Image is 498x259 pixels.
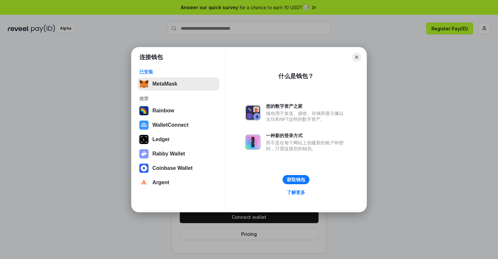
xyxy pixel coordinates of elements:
div: 获取钱包 [287,177,305,183]
img: svg+xml,%3Csvg%20xmlns%3D%22http%3A%2F%2Fwww.w3.org%2F2000%2Fsvg%22%20fill%3D%22none%22%20viewBox... [245,134,261,150]
div: Ledger [152,137,170,142]
button: Argent [137,176,219,189]
div: Coinbase Wallet [152,165,193,171]
img: svg+xml,%3Csvg%20width%3D%2228%22%20height%3D%2228%22%20viewBox%3D%220%200%2028%2028%22%20fill%3D... [139,164,148,173]
button: Rainbow [137,104,219,117]
button: MetaMask [137,77,219,90]
button: Close [352,53,361,62]
div: 您的数字资产之家 [266,103,347,109]
img: svg+xml,%3Csvg%20xmlns%3D%22http%3A%2F%2Fwww.w3.org%2F2000%2Fsvg%22%20width%3D%2228%22%20height%3... [139,135,148,144]
div: 什么是钱包？ [278,72,314,80]
div: WalletConnect [152,122,189,128]
button: Ledger [137,133,219,146]
button: Coinbase Wallet [137,162,219,175]
div: 钱包用于发送、接收、存储和显示像以太坊和NFT这样的数字资产。 [266,110,347,122]
img: svg+xml,%3Csvg%20fill%3D%22none%22%20height%3D%2233%22%20viewBox%3D%220%200%2035%2033%22%20width%... [139,79,148,89]
a: 了解更多 [283,188,309,197]
div: Argent [152,180,169,186]
div: MetaMask [152,81,177,87]
img: svg+xml,%3Csvg%20xmlns%3D%22http%3A%2F%2Fwww.w3.org%2F2000%2Fsvg%22%20fill%3D%22none%22%20viewBox... [245,105,261,121]
div: 了解更多 [287,189,305,195]
div: 推荐 [139,96,217,102]
div: Rainbow [152,108,174,114]
button: 获取钱包 [283,175,309,184]
img: svg+xml,%3Csvg%20width%3D%2228%22%20height%3D%2228%22%20viewBox%3D%220%200%2028%2028%22%20fill%3D... [139,178,148,187]
button: WalletConnect [137,119,219,132]
img: svg+xml,%3Csvg%20width%3D%22120%22%20height%3D%22120%22%20viewBox%3D%220%200%20120%20120%22%20fil... [139,106,148,115]
div: 已安装 [139,69,217,75]
div: 而不是在每个网站上创建新的账户和密码，只需连接您的钱包。 [266,140,347,152]
div: Rabby Wallet [152,151,185,157]
button: Rabby Wallet [137,147,219,160]
h1: 连接钱包 [139,53,163,61]
img: svg+xml,%3Csvg%20xmlns%3D%22http%3A%2F%2Fwww.w3.org%2F2000%2Fsvg%22%20fill%3D%22none%22%20viewBox... [139,149,148,158]
div: 一种新的登录方式 [266,133,347,138]
img: svg+xml,%3Csvg%20width%3D%2228%22%20height%3D%2228%22%20viewBox%3D%220%200%2028%2028%22%20fill%3D... [139,121,148,130]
